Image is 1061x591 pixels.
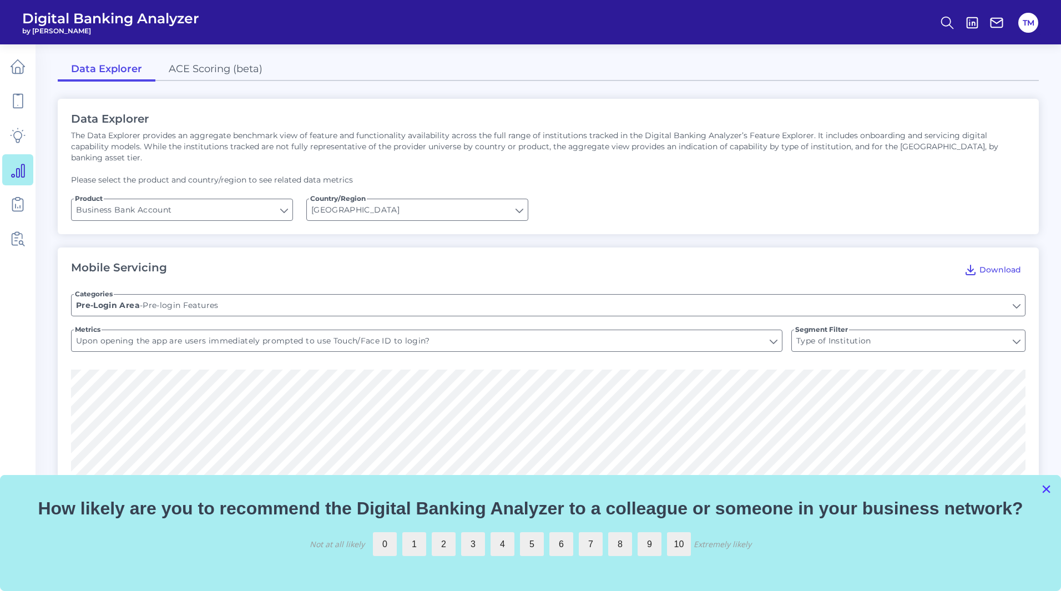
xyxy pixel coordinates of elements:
[979,265,1021,275] span: Download
[373,532,397,556] label: 0
[155,58,276,82] a: ACE Scoring (beta)
[71,130,1025,163] p: The Data Explorer provides an aggregate benchmark view of feature and functionality availability ...
[71,174,1025,185] p: Please select the product and country/region to see related data metrics
[22,27,199,35] span: by [PERSON_NAME]
[71,112,1025,125] h2: Data Explorer
[549,532,573,556] label: 6
[1041,480,1052,498] button: Close
[667,532,691,556] label: 10
[461,532,485,556] label: 3
[74,194,104,203] span: Product
[432,532,456,556] label: 2
[694,539,751,549] div: Extremely likely
[14,498,1047,519] p: How likely are you to recommend the Digital Banking Analyzer to a colleague or someone in your bu...
[22,10,199,27] span: Digital Banking Analyzer
[491,532,514,556] label: 4
[74,290,114,299] span: Categories
[608,532,632,556] label: 8
[1018,13,1038,33] button: TM
[794,325,849,334] span: Segment Filter
[520,532,544,556] label: 5
[74,325,102,334] span: Metrics
[71,261,167,279] h2: Mobile Servicing
[310,539,365,549] div: Not at all likely
[309,194,367,203] span: Country/Region
[579,532,603,556] label: 7
[638,532,661,556] label: 9
[58,58,155,82] a: Data Explorer
[402,532,426,556] label: 1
